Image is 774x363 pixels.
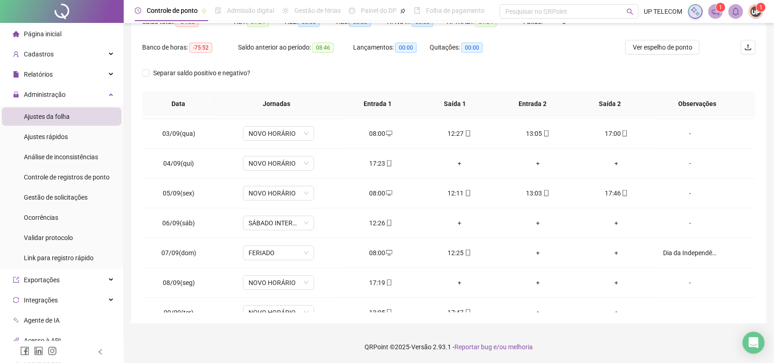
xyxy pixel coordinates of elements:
[627,8,634,15] span: search
[663,218,717,228] div: -
[428,278,492,288] div: +
[353,42,430,53] div: Lançamentos:
[385,160,393,167] span: mobile
[24,91,66,98] span: Administração
[13,277,19,283] span: export
[24,254,94,262] span: Link para registro rápido
[625,40,700,55] button: Ver espelho de ponto
[13,297,19,303] span: sync
[585,218,648,228] div: +
[24,317,60,324] span: Agente de IA
[428,188,492,198] div: 12:11
[13,91,19,98] span: lock
[349,158,413,168] div: 17:23
[757,3,766,12] sup: Atualize o seu contato no menu Meus Dados
[361,7,397,14] span: Painel do DP
[716,3,725,12] sup: 1
[494,91,571,117] th: Entrada 2
[312,43,334,53] span: 08:46
[585,307,648,318] div: +
[24,276,60,284] span: Exportações
[24,30,61,38] span: Página inicial
[249,156,309,170] span: NOVO HORÁRIO
[201,8,207,14] span: pushpin
[349,248,413,258] div: 08:00
[400,8,406,14] span: pushpin
[385,309,393,316] span: mobile
[385,279,393,286] span: mobile
[24,153,98,161] span: Análise de inconsistências
[621,190,628,196] span: mobile
[464,309,471,316] span: mobile
[227,7,274,14] span: Admissão digital
[163,279,195,286] span: 08/09(seg)
[585,128,648,139] div: 17:00
[214,91,339,117] th: Jornadas
[13,51,19,57] span: user-add
[385,250,393,256] span: desktop
[142,91,214,117] th: Data
[585,158,648,168] div: +
[385,220,393,226] span: mobile
[656,99,740,109] span: Observações
[24,173,110,181] span: Controle de registros de ponto
[135,7,141,14] span: clock-circle
[294,7,341,14] span: Gestão de férias
[349,188,413,198] div: 08:00
[506,158,570,168] div: +
[149,68,254,78] span: Separar saldo positivo e negativo?
[142,42,238,53] div: Banco de horas:
[163,160,194,167] span: 04/09(qui)
[97,349,104,355] span: left
[249,186,309,200] span: NOVO HORÁRIO
[663,307,717,318] div: -
[412,343,432,351] span: Versão
[349,278,413,288] div: 17:19
[189,43,212,53] span: -75:52
[215,7,221,14] span: file-done
[644,6,683,17] span: UP TELECOM
[691,6,701,17] img: sparkle-icon.fc2bf0ac1784a2077858766a79e2daf3.svg
[428,218,492,228] div: +
[542,190,550,196] span: mobile
[428,307,492,318] div: 17:47
[24,113,70,120] span: Ajustes da folha
[585,278,648,288] div: +
[428,158,492,168] div: +
[339,91,416,117] th: Entrada 1
[161,249,196,257] span: 07/09(dom)
[585,188,648,198] div: 17:46
[395,43,417,53] span: 00:00
[506,248,570,258] div: +
[506,278,570,288] div: +
[24,337,61,344] span: Acesso à API
[426,7,485,14] span: Folha de pagamento
[621,130,628,137] span: mobile
[162,219,195,227] span: 06/09(sáb)
[464,130,471,137] span: mobile
[585,248,648,258] div: +
[24,133,68,140] span: Ajustes rápidos
[249,127,309,140] span: NOVO HORÁRIO
[349,7,355,14] span: dashboard
[633,42,692,52] span: Ver espelho de ponto
[249,216,309,230] span: SÁBADO INTERMITENTE
[24,234,73,241] span: Validar protocolo
[385,190,393,196] span: desktop
[719,4,722,11] span: 1
[249,276,309,290] span: NOVO HORÁRIO
[163,190,194,197] span: 05/09(sex)
[542,130,550,137] span: mobile
[749,5,763,18] img: 3892
[24,214,58,221] span: Ocorrências
[464,250,471,256] span: mobile
[34,346,43,356] span: linkedin
[249,306,309,319] span: NOVO HORÁRIO
[24,50,54,58] span: Cadastros
[416,91,494,117] th: Saída 1
[506,128,570,139] div: 13:05
[13,337,19,344] span: api
[455,343,533,351] span: Reportar bug e/ou melhoria
[414,7,420,14] span: book
[124,331,774,363] footer: QRPoint © 2025 - 2.93.1 -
